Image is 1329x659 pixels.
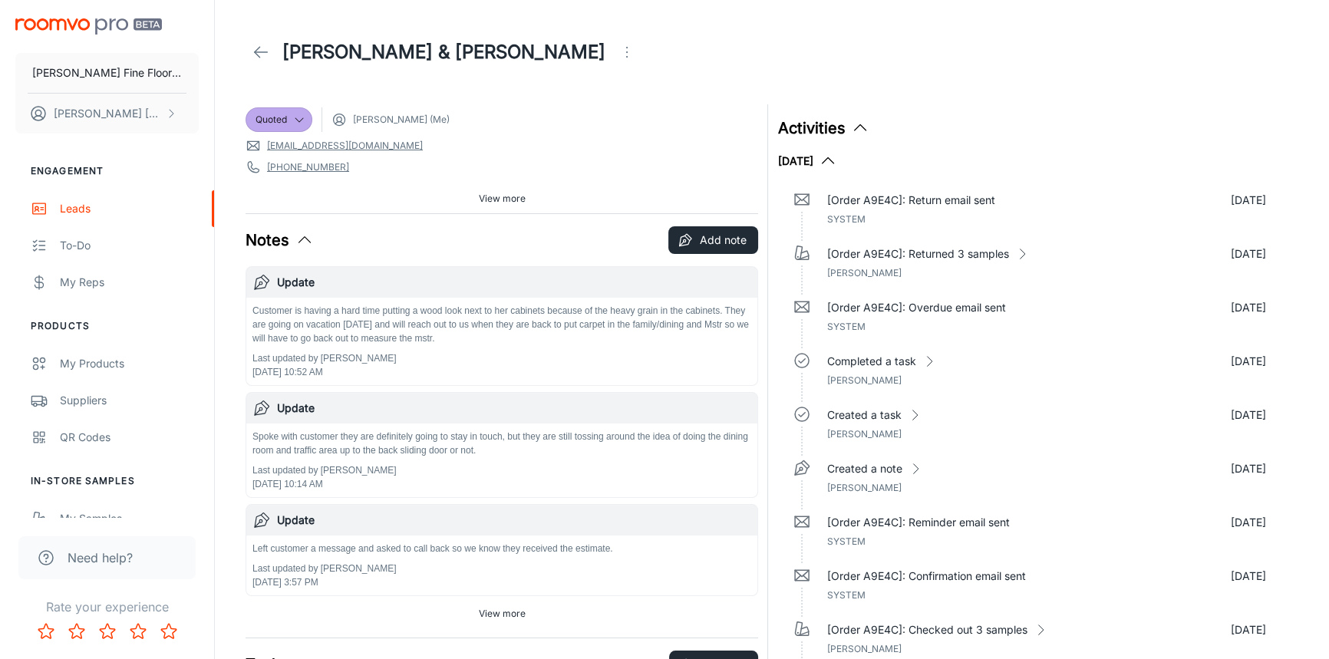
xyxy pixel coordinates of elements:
[353,113,450,127] span: [PERSON_NAME] (Me)
[826,353,915,370] p: Completed a task
[246,229,314,252] button: Notes
[60,274,199,291] div: My Reps
[826,428,901,440] span: [PERSON_NAME]
[1231,245,1266,262] p: [DATE]
[246,267,757,385] button: UpdateCustomer is having a hard time putting a wood look next to her cabinets because of the heav...
[60,392,199,409] div: Suppliers
[277,512,751,529] h6: Update
[826,482,901,493] span: [PERSON_NAME]
[277,274,751,291] h6: Update
[282,38,605,66] h1: [PERSON_NAME] & [PERSON_NAME]
[826,589,865,601] span: System
[826,460,902,477] p: Created a note
[826,535,865,547] span: System
[479,192,526,206] span: View more
[826,407,901,423] p: Created a task
[252,575,613,589] p: [DATE] 3:57 PM
[32,64,182,81] p: [PERSON_NAME] Fine Floors, Inc
[826,321,865,332] span: System
[60,355,199,372] div: My Products
[826,621,1027,638] p: [Order A9E4C]: Checked out 3 samples
[267,160,349,174] a: [PHONE_NUMBER]
[826,514,1009,531] p: [Order A9E4C]: Reminder email sent
[826,245,1008,262] p: [Order A9E4C]: Returned 3 samples
[777,152,837,170] button: [DATE]
[246,107,312,132] div: Quoted
[826,374,901,386] span: [PERSON_NAME]
[246,393,757,497] button: UpdateSpoke with customer they are definitely going to stay in touch, but they are still tossing ...
[826,643,901,654] span: [PERSON_NAME]
[68,549,133,567] span: Need help?
[61,616,92,647] button: Rate 2 star
[277,400,751,417] h6: Update
[612,37,642,68] button: Open menu
[54,105,162,122] p: [PERSON_NAME] [PERSON_NAME]
[252,365,751,379] p: [DATE] 10:52 AM
[153,616,184,647] button: Rate 5 star
[252,463,751,477] p: Last updated by [PERSON_NAME]
[473,187,532,210] button: View more
[15,94,199,133] button: [PERSON_NAME] [PERSON_NAME]
[31,616,61,647] button: Rate 1 star
[60,237,199,254] div: To-do
[1231,460,1266,477] p: [DATE]
[246,505,757,595] button: UpdateLeft customer a message and asked to call back so we know they received the estimate.Last u...
[826,192,994,209] p: [Order A9E4C]: Return email sent
[252,562,613,575] p: Last updated by [PERSON_NAME]
[1231,514,1266,531] p: [DATE]
[252,542,613,555] p: Left customer a message and asked to call back so we know they received the estimate.
[1231,299,1266,316] p: [DATE]
[252,430,751,457] p: Spoke with customer they are definitely going to stay in touch, but they are still tossing around...
[252,351,751,365] p: Last updated by [PERSON_NAME]
[1231,407,1266,423] p: [DATE]
[473,602,532,625] button: View more
[1231,621,1266,638] p: [DATE]
[1231,353,1266,370] p: [DATE]
[826,299,1005,316] p: [Order A9E4C]: Overdue email sent
[826,568,1025,585] p: [Order A9E4C]: Confirmation email sent
[60,510,199,527] div: My Samples
[252,477,751,491] p: [DATE] 10:14 AM
[777,117,869,140] button: Activities
[267,139,423,153] a: [EMAIL_ADDRESS][DOMAIN_NAME]
[123,616,153,647] button: Rate 4 star
[12,598,202,616] p: Rate your experience
[1231,192,1266,209] p: [DATE]
[92,616,123,647] button: Rate 3 star
[15,18,162,35] img: Roomvo PRO Beta
[826,267,901,278] span: [PERSON_NAME]
[60,200,199,217] div: Leads
[15,53,199,93] button: [PERSON_NAME] Fine Floors, Inc
[668,226,758,254] button: Add note
[826,213,865,225] span: System
[479,607,526,621] span: View more
[252,304,751,345] p: Customer is having a hard time putting a wood look next to her cabinets because of the heavy grai...
[256,113,287,127] span: Quoted
[60,429,199,446] div: QR Codes
[1231,568,1266,585] p: [DATE]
